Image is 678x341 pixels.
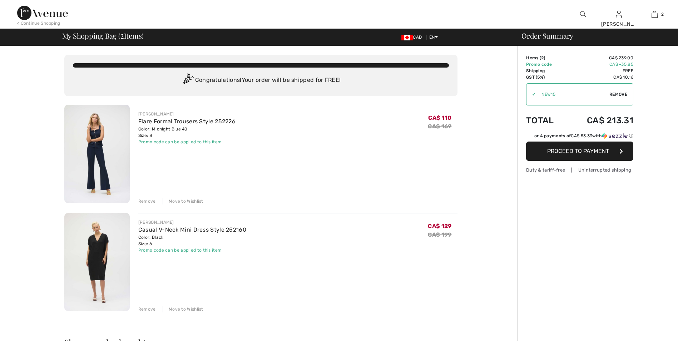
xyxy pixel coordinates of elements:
div: or 4 payments ofCA$ 53.33withSezzle Click to learn more about Sezzle [526,133,633,142]
button: Proceed to Payment [526,142,633,161]
a: Sign In [616,11,622,18]
span: 2 [120,30,124,40]
input: Promo code [536,84,609,105]
span: 2 [661,11,664,18]
span: 2 [541,55,544,60]
td: CA$ 239.00 [566,55,633,61]
div: Move to Wishlist [163,306,203,312]
div: Color: Black Size: 6 [138,234,246,247]
span: CAD [401,35,425,40]
td: CA$ 10.16 [566,74,633,80]
div: [PERSON_NAME] [138,111,236,117]
a: 2 [637,10,672,19]
div: Move to Wishlist [163,198,203,204]
td: CA$ -35.85 [566,61,633,68]
div: Color: Midnight Blue 40 Size: 8 [138,126,236,139]
td: Promo code [526,61,566,68]
td: GST (5%) [526,74,566,80]
td: Free [566,68,633,74]
div: < Continue Shopping [17,20,60,26]
span: CA$ 53.33 [571,133,592,138]
div: Remove [138,306,156,312]
span: Remove [609,91,627,98]
s: CA$ 199 [428,231,451,238]
div: Promo code can be applied to this item [138,139,236,145]
span: Proceed to Payment [547,148,609,154]
img: Casual V-Neck Mini Dress Style 252160 [64,213,130,311]
img: Congratulation2.svg [181,73,195,88]
s: CA$ 169 [428,123,451,130]
div: [PERSON_NAME] [138,219,246,226]
img: My Info [616,10,622,19]
div: ✔ [526,91,536,98]
div: [PERSON_NAME] [601,20,636,28]
a: Flare Formal Trousers Style 252226 [138,118,236,125]
img: 1ère Avenue [17,6,68,20]
div: Duty & tariff-free | Uninterrupted shipping [526,167,633,173]
div: Remove [138,198,156,204]
td: CA$ 213.31 [566,108,633,133]
span: CA$ 110 [428,114,451,121]
img: Canadian Dollar [401,35,413,40]
div: Order Summary [513,32,674,39]
div: Promo code can be applied to this item [138,247,246,253]
td: Total [526,108,566,133]
span: My Shopping Bag ( Items) [62,32,144,39]
span: EN [429,35,438,40]
img: Sezzle [602,133,628,139]
div: Congratulations! Your order will be shipped for FREE! [73,73,449,88]
div: or 4 payments of with [534,133,633,139]
a: Casual V-Neck Mini Dress Style 252160 [138,226,246,233]
img: search the website [580,10,586,19]
td: Shipping [526,68,566,74]
img: Flare Formal Trousers Style 252226 [64,105,130,203]
td: Items ( ) [526,55,566,61]
iframe: Opens a widget where you can chat to one of our agents [633,320,671,337]
img: My Bag [652,10,658,19]
span: CA$ 129 [428,223,451,229]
